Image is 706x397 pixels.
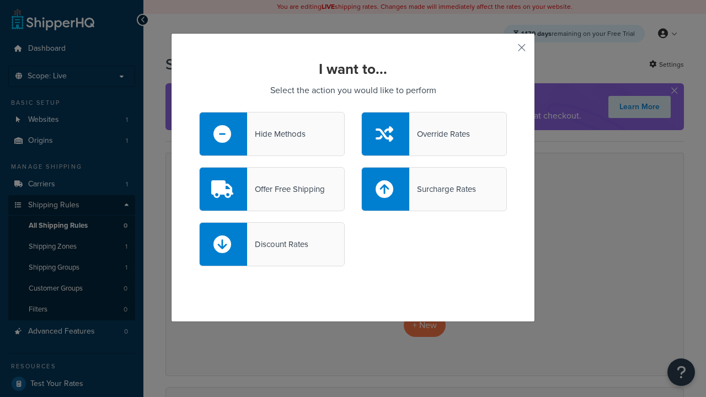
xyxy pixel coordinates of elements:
div: Offer Free Shipping [247,181,325,197]
p: Select the action you would like to perform [199,83,507,98]
div: Surcharge Rates [409,181,476,197]
div: Discount Rates [247,237,308,252]
div: Override Rates [409,126,470,142]
div: Hide Methods [247,126,306,142]
strong: I want to... [319,58,387,79]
